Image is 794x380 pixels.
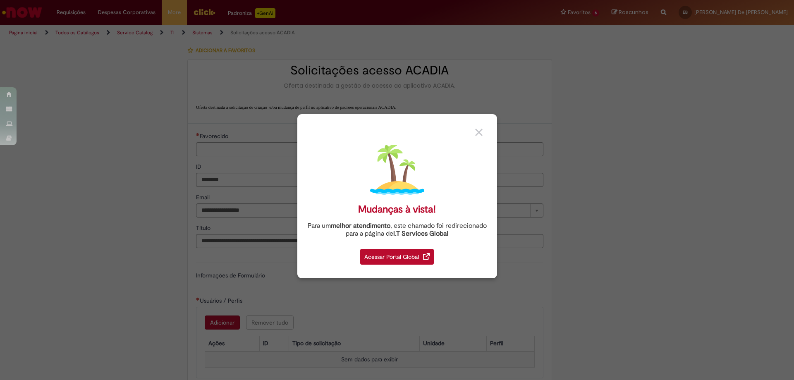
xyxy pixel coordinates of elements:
strong: melhor atendimento [331,222,390,230]
div: Acessar Portal Global [360,249,434,265]
div: Mudanças à vista! [358,203,436,215]
img: redirect_link.png [423,253,430,260]
a: Acessar Portal Global [360,244,434,265]
div: Para um , este chamado foi redirecionado para a página de [304,222,491,238]
img: close_button_grey.png [475,129,483,136]
img: island.png [370,143,424,197]
a: I.T Services Global [393,225,448,238]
